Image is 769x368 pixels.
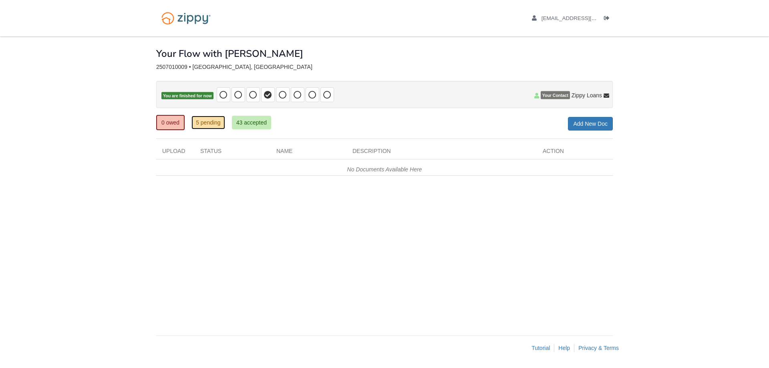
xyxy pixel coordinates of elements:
em: No Documents Available Here [347,166,422,173]
a: Tutorial [531,345,550,351]
span: taniajackson811@gmail.com [542,15,633,21]
span: Zippy Loans [572,91,602,99]
div: Status [194,147,270,159]
div: Action [537,147,613,159]
a: Help [558,345,570,351]
a: 5 pending [191,116,225,129]
div: 2507010009 • [GEOGRAPHIC_DATA], [GEOGRAPHIC_DATA] [156,64,613,70]
a: 0 owed [156,115,185,130]
div: Name [270,147,346,159]
a: edit profile [532,15,633,23]
a: Add New Doc [568,117,613,131]
span: You are finished for now [161,92,213,100]
div: Upload [156,147,194,159]
div: Description [346,147,537,159]
img: Logo [156,8,216,28]
span: Your Contact [541,91,570,99]
a: Log out [604,15,613,23]
a: Privacy & Terms [578,345,619,351]
a: 43 accepted [232,116,271,129]
h1: Your Flow with [PERSON_NAME] [156,48,303,59]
